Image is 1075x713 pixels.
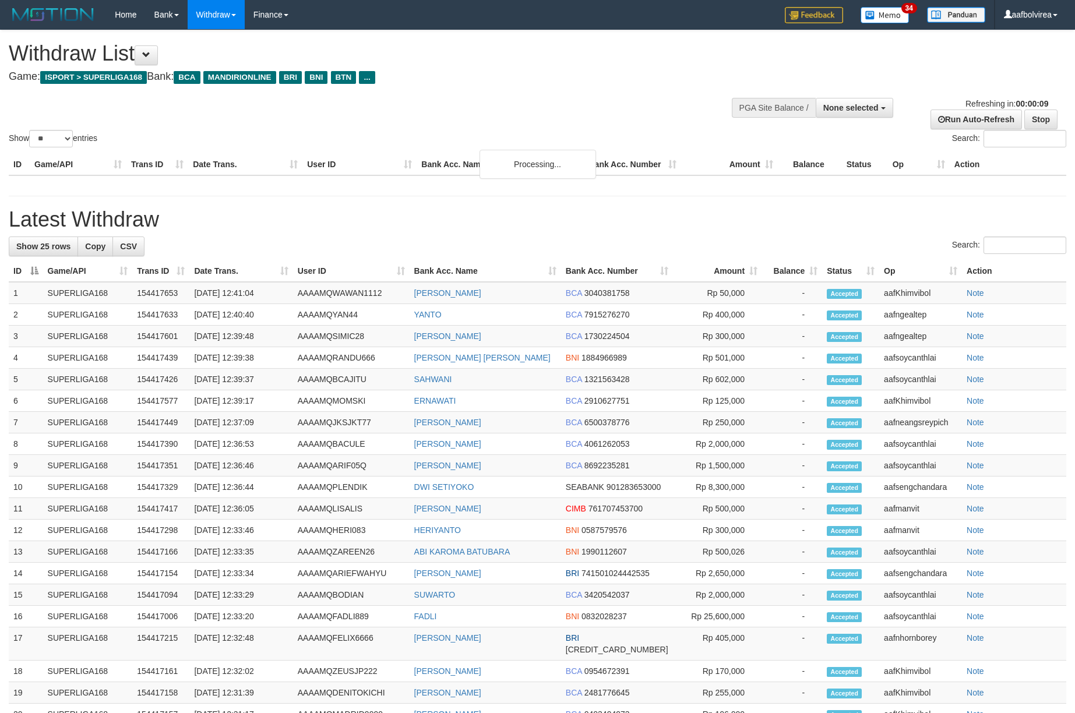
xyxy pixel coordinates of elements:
[414,633,481,643] a: [PERSON_NAME]
[43,412,133,433] td: SUPERLIGA168
[1016,99,1048,108] strong: 00:00:09
[43,476,133,498] td: SUPERLIGA168
[879,347,962,369] td: aafsoycanthlai
[673,390,762,412] td: Rp 125,000
[861,7,910,23] img: Button%20Memo.svg
[293,541,410,563] td: AAAAMQZAREEN26
[984,130,1066,147] input: Search:
[879,520,962,541] td: aafmanvit
[189,390,292,412] td: [DATE] 12:39:17
[762,412,822,433] td: -
[293,433,410,455] td: AAAAMQBACULE
[189,563,292,584] td: [DATE] 12:33:34
[414,288,481,298] a: [PERSON_NAME]
[584,666,630,676] span: Copy 0954672391 to clipboard
[967,375,984,384] a: Note
[566,612,579,621] span: BNI
[673,260,762,282] th: Amount: activate to sort column ascending
[43,369,133,390] td: SUPERLIGA168
[414,666,481,676] a: [PERSON_NAME]
[189,433,292,455] td: [DATE] 12:36:53
[827,483,862,493] span: Accepted
[414,504,481,513] a: [PERSON_NAME]
[9,682,43,704] td: 19
[566,645,668,654] span: Copy 616301004351506 to clipboard
[673,282,762,304] td: Rp 50,000
[673,520,762,541] td: Rp 300,000
[823,103,879,112] span: None selected
[566,633,579,643] span: BRI
[827,667,862,677] span: Accepted
[967,353,984,362] a: Note
[132,369,189,390] td: 154417426
[132,682,189,704] td: 154417158
[879,304,962,326] td: aafngealtep
[967,331,984,341] a: Note
[827,397,862,407] span: Accepted
[581,547,627,556] span: Copy 1990112607 to clipboard
[931,110,1022,129] a: Run Auto-Refresh
[879,563,962,584] td: aafsengchandara
[293,455,410,476] td: AAAAMQARIF05Q
[189,627,292,661] td: [DATE] 12:32:48
[762,282,822,304] td: -
[414,612,437,621] a: FADLI
[305,71,327,84] span: BNI
[16,242,71,251] span: Show 25 rows
[762,661,822,682] td: -
[43,433,133,455] td: SUPERLIGA168
[132,476,189,498] td: 154417329
[9,6,97,23] img: MOTION_logo.png
[566,590,582,599] span: BCA
[9,563,43,584] td: 14
[293,282,410,304] td: AAAAMQWAWAN1112
[566,482,604,492] span: SEABANK
[566,439,582,449] span: BCA
[414,547,510,556] a: ABI KAROMA BATUBARA
[762,476,822,498] td: -
[279,71,302,84] span: BRI
[967,482,984,492] a: Note
[827,289,862,299] span: Accepted
[132,455,189,476] td: 154417351
[879,412,962,433] td: aafneangsreypich
[189,541,292,563] td: [DATE] 12:33:35
[879,433,962,455] td: aafsoycanthlai
[189,606,292,627] td: [DATE] 12:33:20
[9,541,43,563] td: 13
[673,627,762,661] td: Rp 405,000
[827,375,862,385] span: Accepted
[762,369,822,390] td: -
[43,661,133,682] td: SUPERLIGA168
[293,476,410,498] td: AAAAMQPLENDIK
[762,606,822,627] td: -
[293,661,410,682] td: AAAAMQZEUSJP222
[566,310,582,319] span: BCA
[1024,110,1058,129] a: Stop
[9,42,705,65] h1: Withdraw List
[189,661,292,682] td: [DATE] 12:32:02
[132,584,189,606] td: 154417094
[132,326,189,347] td: 154417601
[43,326,133,347] td: SUPERLIGA168
[827,440,862,450] span: Accepted
[879,455,962,476] td: aafsoycanthlai
[967,633,984,643] a: Note
[581,525,627,535] span: Copy 0587579576 to clipboard
[566,375,582,384] span: BCA
[566,666,582,676] span: BCA
[762,326,822,347] td: -
[584,375,630,384] span: Copy 1321563428 to clipboard
[827,310,862,320] span: Accepted
[673,433,762,455] td: Rp 2,000,000
[967,590,984,599] a: Note
[9,433,43,455] td: 8
[293,304,410,326] td: AAAAMQYAN44
[9,476,43,498] td: 10
[962,260,1066,282] th: Action
[584,439,630,449] span: Copy 4061262053 to clipboard
[414,375,452,384] a: SAHWANI
[822,260,879,282] th: Status: activate to sort column ascending
[673,584,762,606] td: Rp 2,000,000
[9,347,43,369] td: 4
